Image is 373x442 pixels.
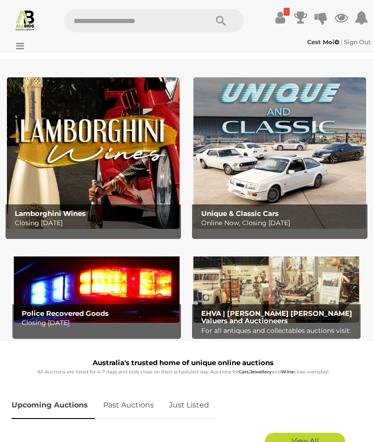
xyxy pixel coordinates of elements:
a: Unique & Classic Cars Unique & Classic Cars Online Now, Closing [DATE] [193,77,366,229]
a: Lamborghini Wines Lamborghini Wines Closing [DATE] [7,77,180,229]
p: Closing [DATE] [15,217,176,229]
strong: Wine [281,369,294,375]
img: Unique & Classic Cars [193,77,366,229]
b: Lamborghini Wines [15,209,86,218]
i: ! [284,8,290,16]
a: EHVA | Evans Hastings Valuers and Auctioneers EHVA | [PERSON_NAME] [PERSON_NAME] Valuers and Auct... [193,247,359,323]
a: Sign Out [344,38,371,46]
a: Past Auctions [96,392,161,419]
button: Search [198,9,244,32]
p: Online Now, Closing [DATE] [201,217,363,229]
p: Closing [DATE] [22,317,177,329]
a: Upcoming Auctions [12,392,95,419]
img: Lamborghini Wines [7,77,180,229]
a: ! [274,9,287,26]
a: Just Listed [162,392,216,419]
a: Police Recovered Goods Police Recovered Goods Closing [DATE] [14,247,180,323]
p: For all antiques and collectables auctions visit: EHVA [201,325,356,348]
b: Police Recovered Goods [22,309,109,318]
img: Police Recovered Goods [14,247,180,323]
strong: Jewellery [250,369,272,375]
span: | [341,38,343,46]
b: EHVA | [PERSON_NAME] [PERSON_NAME] Valuers and Auctioneers [201,309,352,326]
b: Unique & Classic Cars [201,209,279,218]
strong: Cars [239,369,249,375]
img: Allbids.com.au [14,9,36,31]
strong: Cest Moi [307,38,339,46]
h1: Australia's trusted home of unique online auctions [12,359,355,367]
p: All Auctions are listed for 4-7 days and bids close on their scheduled day. Auctions for , and cl... [12,368,355,376]
img: EHVA | Evans Hastings Valuers and Auctioneers [193,247,359,323]
a: Cest Moi [307,38,341,46]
